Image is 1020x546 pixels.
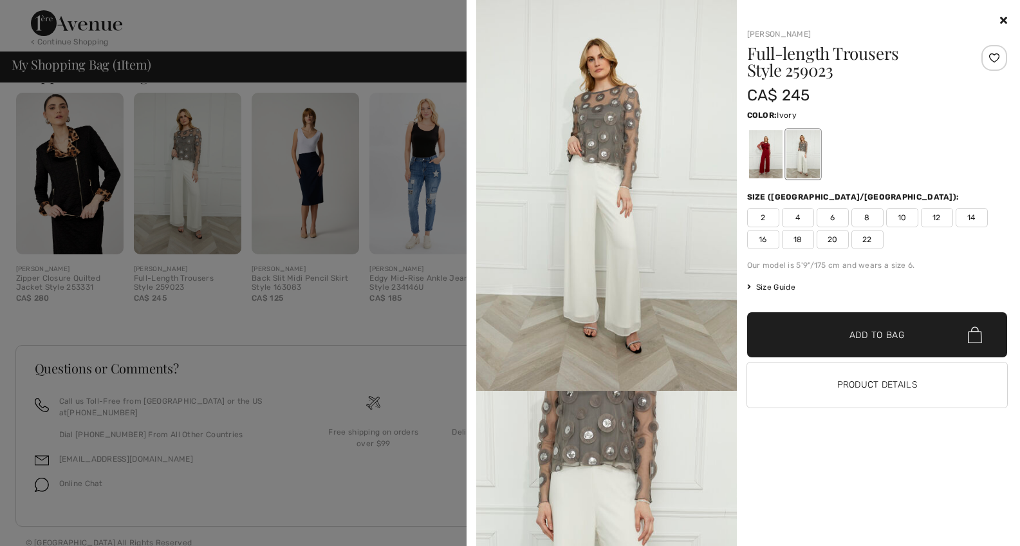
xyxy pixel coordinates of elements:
span: CA$ 245 [747,86,810,104]
div: Imperial red [748,130,782,178]
img: Bag.svg [968,326,982,343]
span: Color: [747,111,777,120]
button: Product Details [747,362,1008,408]
h1: Full-length Trousers Style 259023 [747,45,964,79]
div: Our model is 5'9"/175 cm and wears a size 6. [747,259,1008,271]
span: 18 [782,230,814,249]
span: 10 [886,208,918,227]
span: 22 [851,230,884,249]
span: 2 [747,208,779,227]
button: Add to Bag [747,312,1008,357]
span: 14 [956,208,988,227]
div: Size ([GEOGRAPHIC_DATA]/[GEOGRAPHIC_DATA]): [747,191,962,203]
div: Ivory [786,130,819,178]
span: 12 [921,208,953,227]
span: Size Guide [747,281,795,293]
span: 8 [851,208,884,227]
span: 20 [817,230,849,249]
span: 4 [782,208,814,227]
span: Help [30,9,56,21]
span: 16 [747,230,779,249]
span: 6 [817,208,849,227]
a: [PERSON_NAME] [747,30,811,39]
span: Ivory [777,111,797,120]
span: Add to Bag [849,328,905,342]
